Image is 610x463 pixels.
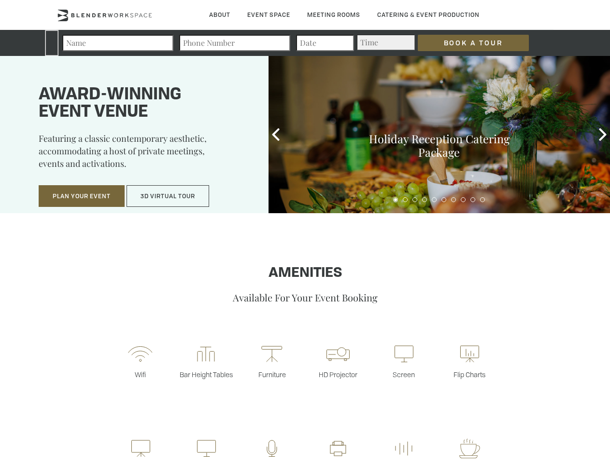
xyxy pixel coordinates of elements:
iframe: Chat Widget [562,417,610,463]
p: Bar Height Tables [173,370,239,379]
p: Furniture [239,370,305,379]
h1: Award-winning event venue [39,86,244,121]
button: Plan Your Event [39,185,125,207]
button: 3D Virtual Tour [127,185,209,207]
h1: Amenities [30,266,580,281]
p: Featuring a classic contemporary aesthetic, accommodating a host of private meetings, events and ... [39,132,244,177]
p: Flip Charts [437,370,502,379]
input: Name [62,35,173,51]
p: Available For Your Event Booking [30,291,580,304]
input: Date [296,35,354,51]
p: Screen [371,370,437,379]
p: Wifi [107,370,173,379]
p: HD Projector [305,370,371,379]
input: Book a Tour [418,35,529,51]
a: Holiday Reception Catering Package [369,131,510,160]
input: Phone Number [179,35,290,51]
